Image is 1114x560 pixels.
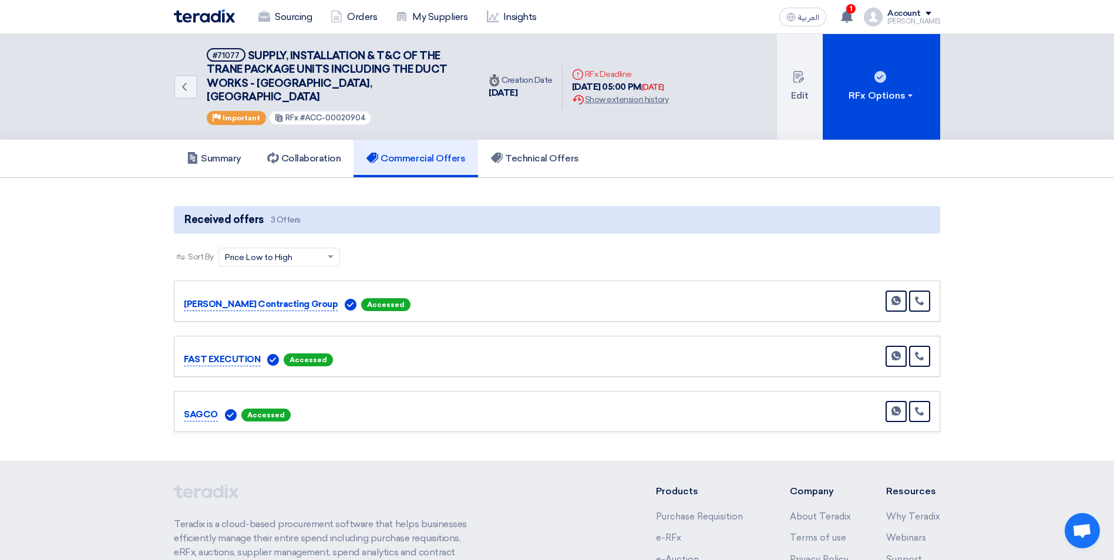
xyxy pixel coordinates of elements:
div: [DATE] [641,82,664,93]
a: Purchase Requisition [656,511,743,522]
a: About Teradix [790,511,851,522]
a: Why Teradix [886,511,940,522]
p: SAGCO [184,408,218,422]
a: Collaboration [254,140,354,177]
button: Edit [777,34,823,140]
span: Accessed [361,298,410,311]
button: العربية [779,8,826,26]
h5: SUPPLY, INSTALLATION & T&C OF THE TRANE PACKAGE UNITS INCLUDING THE DUCT WORKS - HAIFA MALL, JEDDAH [207,48,465,104]
span: Important [223,114,260,122]
span: 1 [846,4,856,14]
span: RFx [285,113,298,122]
span: Sort By [188,251,214,263]
div: [DATE] 05:00 PM [572,80,668,94]
h5: Summary [187,153,241,164]
span: #ACC-00020904 [300,113,366,122]
div: RFx Deadline [572,68,668,80]
a: Technical Offers [478,140,591,177]
h5: Commercial Offers [366,153,465,164]
li: Products [656,484,755,498]
span: Accessed [284,353,333,366]
img: Teradix logo [174,9,235,23]
a: Commercial Offers [354,140,478,177]
div: #71077 [213,52,240,59]
p: FAST EXECUTION [184,353,260,367]
span: SUPPLY, INSTALLATION & T&C OF THE TRANE PACKAGE UNITS INCLUDING THE DUCT WORKS - [GEOGRAPHIC_DATA... [207,49,447,103]
a: Insights [477,4,546,30]
span: Accessed [241,409,291,421]
img: Verified Account [267,354,279,366]
span: العربية [798,14,819,22]
span: Price Low to High [225,251,292,264]
span: 3 Offers [271,214,301,225]
h5: Collaboration [267,153,341,164]
a: Open chat [1065,513,1100,548]
div: RFx Options [849,89,915,103]
h5: Technical Offers [491,153,578,164]
a: My Suppliers [386,4,477,30]
div: Show extension history [572,93,668,106]
img: Verified Account [345,299,356,311]
a: Sourcing [249,4,321,30]
p: [PERSON_NAME] Contracting Group [184,298,338,312]
a: Orders [321,4,386,30]
a: e-RFx [656,532,681,543]
li: Company [790,484,851,498]
img: profile_test.png [864,8,883,26]
div: [PERSON_NAME] [887,18,940,25]
button: RFx Options [823,34,940,140]
a: Webinars [886,532,926,543]
a: Terms of use [790,532,846,543]
div: Account [887,9,921,19]
img: Verified Account [225,409,237,421]
span: Received offers [184,212,264,228]
li: Resources [886,484,940,498]
div: [DATE] [489,86,553,100]
div: Creation Date [489,74,553,86]
a: Summary [174,140,254,177]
